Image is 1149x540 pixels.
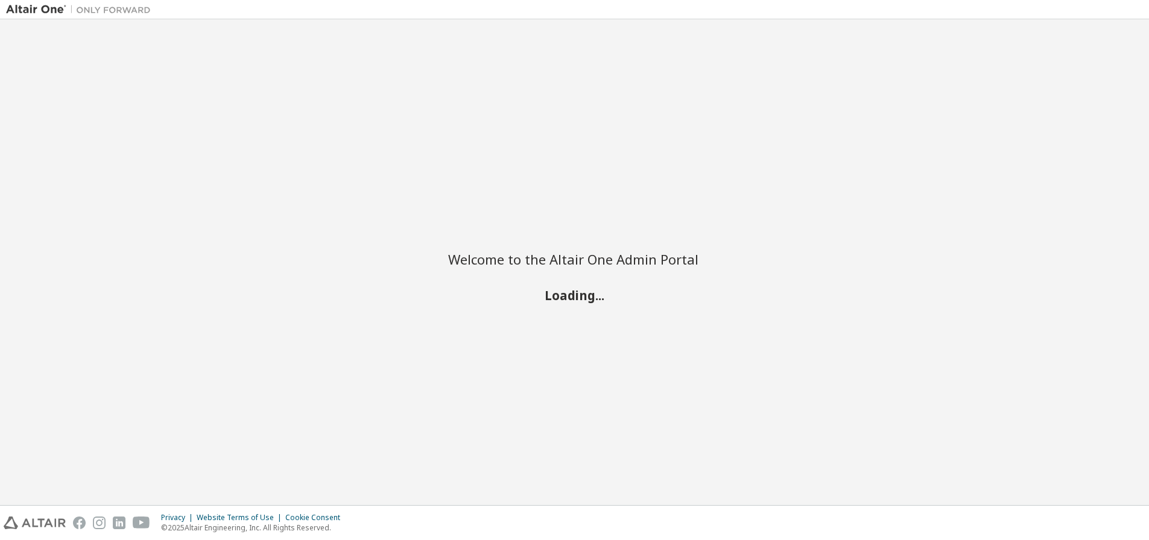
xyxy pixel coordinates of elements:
img: youtube.svg [133,516,150,529]
h2: Welcome to the Altair One Admin Portal [448,251,701,268]
div: Website Terms of Use [197,513,285,523]
img: facebook.svg [73,516,86,529]
img: instagram.svg [93,516,106,529]
h2: Loading... [448,287,701,303]
p: © 2025 Altair Engineering, Inc. All Rights Reserved. [161,523,347,533]
div: Privacy [161,513,197,523]
img: altair_logo.svg [4,516,66,529]
div: Cookie Consent [285,513,347,523]
img: linkedin.svg [113,516,125,529]
img: Altair One [6,4,157,16]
